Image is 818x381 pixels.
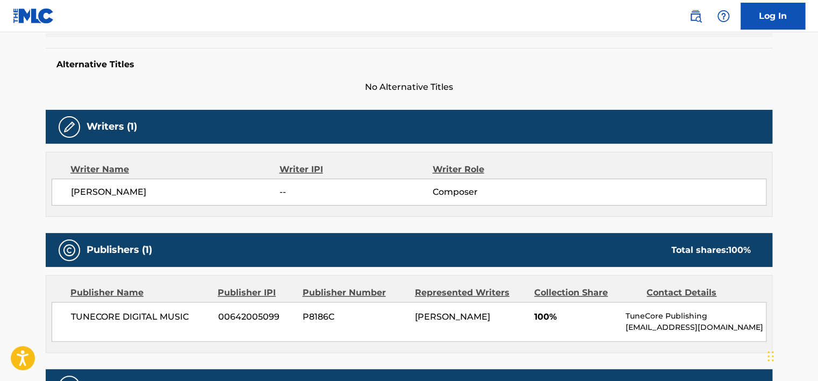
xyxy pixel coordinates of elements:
[415,286,526,299] div: Represented Writers
[218,311,295,323] span: 00642005099
[741,3,805,30] a: Log In
[767,340,774,372] div: টেনে আনুন
[279,186,432,199] span: --
[689,10,702,23] img: search
[63,121,76,133] img: Writers
[713,5,734,27] div: Help
[87,121,137,133] h5: Writers (1)
[303,311,407,323] span: P8186C
[87,244,152,256] h5: Publishers (1)
[218,286,294,299] div: Publisher IPI
[71,186,279,199] span: [PERSON_NAME]
[302,286,406,299] div: Publisher Number
[671,244,751,257] div: Total shares:
[647,286,751,299] div: Contact Details
[13,8,54,24] img: MLC Logo
[46,81,772,94] span: No Alternative Titles
[685,5,706,27] a: Public Search
[432,163,571,176] div: Writer Role
[70,163,279,176] div: Writer Name
[56,59,762,70] h5: Alternative Titles
[626,322,766,333] p: [EMAIL_ADDRESS][DOMAIN_NAME]
[415,312,490,322] span: [PERSON_NAME]
[63,244,76,257] img: Publishers
[534,311,618,323] span: 100%
[728,245,751,255] span: 100 %
[626,311,766,322] p: TuneCore Publishing
[717,10,730,23] img: help
[534,286,638,299] div: Collection Share
[279,163,433,176] div: Writer IPI
[764,329,818,381] iframe: Chat Widget
[432,186,571,199] span: Composer
[71,311,210,323] span: TUNECORE DIGITAL MUSIC
[764,329,818,381] div: চ্যাট উইজেট
[70,286,210,299] div: Publisher Name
